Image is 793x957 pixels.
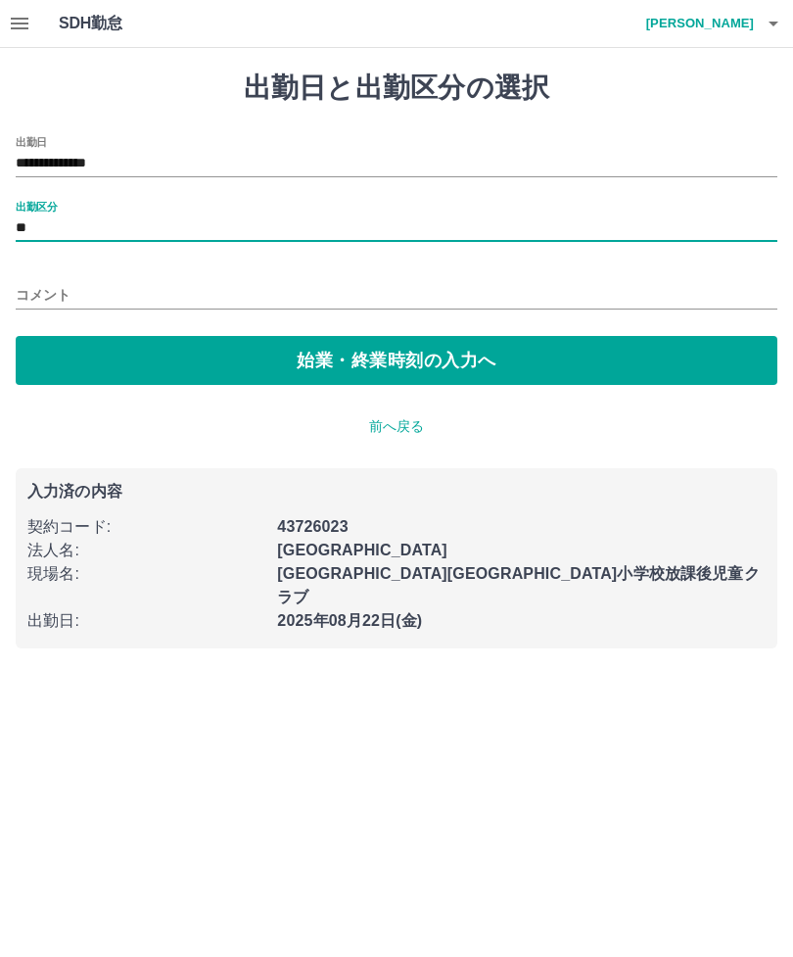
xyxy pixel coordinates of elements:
h1: 出勤日と出勤区分の選択 [16,72,777,105]
p: 出勤日 : [27,609,265,633]
p: 契約コード : [27,515,265,539]
p: 前へ戻る [16,416,777,437]
b: 2025年08月22日(金) [277,612,422,629]
p: 法人名 : [27,539,265,562]
label: 出勤区分 [16,199,57,214]
p: 現場名 : [27,562,265,586]
button: 始業・終業時刻の入力へ [16,336,777,385]
b: [GEOGRAPHIC_DATA][GEOGRAPHIC_DATA]小学校放課後児童クラブ [277,565,759,605]
b: [GEOGRAPHIC_DATA] [277,542,447,558]
label: 出勤日 [16,134,47,149]
p: 入力済の内容 [27,484,766,500]
b: 43726023 [277,518,348,535]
